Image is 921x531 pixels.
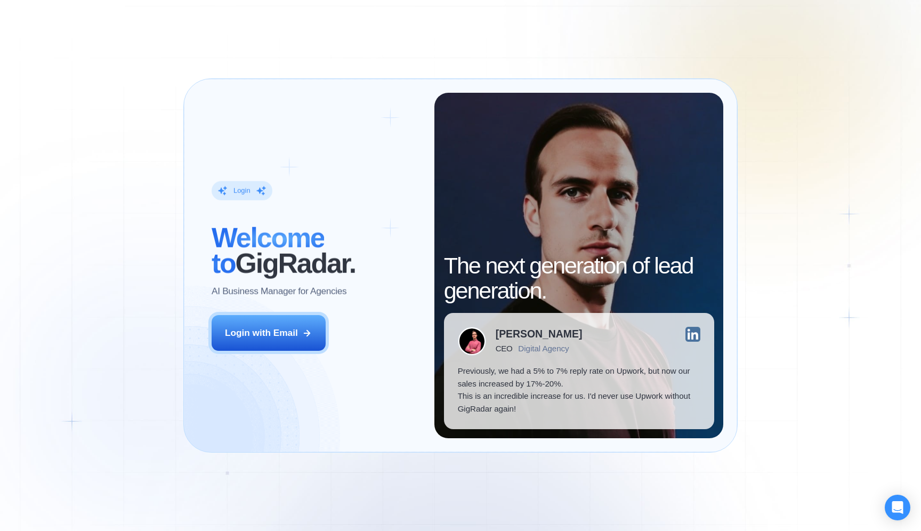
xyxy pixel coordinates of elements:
span: Welcome to [212,222,324,278]
p: AI Business Manager for Agencies [212,285,346,298]
div: Login [233,186,251,195]
h2: ‍ GigRadar. [212,225,421,276]
button: Login with Email [212,315,326,351]
h2: The next generation of lead generation. [444,253,714,304]
div: Login with Email [225,327,298,340]
p: Previously, we had a 5% to 7% reply rate on Upwork, but now our sales increased by 17%-20%. This ... [458,365,700,415]
div: Digital Agency [518,344,569,353]
div: Open Intercom Messenger [885,495,910,520]
div: [PERSON_NAME] [496,329,583,339]
div: CEO [496,344,513,353]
